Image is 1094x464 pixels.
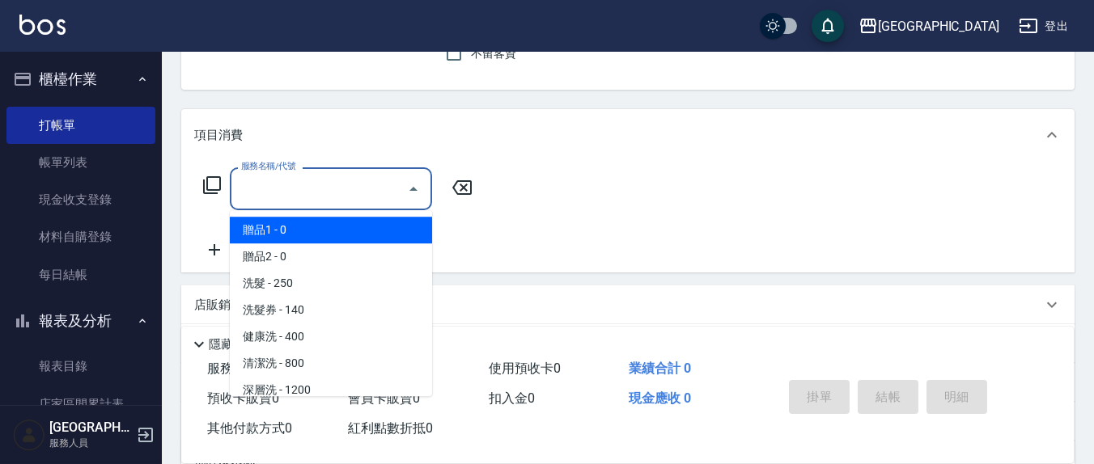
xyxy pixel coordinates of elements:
button: Close [401,176,426,202]
p: 隱藏業績明細 [209,336,282,353]
h5: [GEOGRAPHIC_DATA] [49,420,132,436]
span: 業績合計 0 [629,361,691,376]
span: 扣入金 0 [489,390,535,406]
p: 服務人員 [49,436,132,450]
span: 洗髮券 - 140 [230,297,432,323]
button: [GEOGRAPHIC_DATA] [852,10,1006,43]
span: 其他付款方式 0 [207,420,292,436]
span: 贈品2 - 0 [230,243,432,270]
span: 現金應收 0 [629,390,691,406]
span: 健康洗 - 400 [230,323,432,350]
button: 櫃檯作業 [6,58,155,100]
a: 材料自購登錄 [6,218,155,255]
a: 報表目錄 [6,348,155,385]
span: 贈品1 - 0 [230,217,432,243]
span: 不留客資 [471,45,516,62]
button: save [812,10,844,42]
span: 洗髮 - 250 [230,270,432,297]
p: 店販銷售 [194,297,243,314]
a: 每日結帳 [6,256,155,293]
div: 項目消費 [181,109,1075,161]
a: 現金收支登錄 [6,181,155,218]
span: 會員卡販賣 0 [348,390,420,406]
p: 項目消費 [194,127,243,144]
span: 使用預收卡 0 [489,361,561,376]
span: 服務消費 0 [207,361,266,376]
div: [GEOGRAPHIC_DATA] [878,16,999,36]
span: 紅利點數折抵 0 [348,420,433,436]
span: 清潔洗 - 800 [230,350,432,377]
img: Logo [19,15,66,35]
span: 深層洗 - 1200 [230,377,432,403]
div: 店販銷售 [181,285,1075,324]
img: Person [13,419,45,451]
button: 報表及分析 [6,300,155,342]
button: 登出 [1012,11,1075,41]
a: 店家區間累計表 [6,386,155,423]
label: 服務名稱/代號 [241,160,295,172]
span: 預收卡販賣 0 [207,390,279,406]
div: 預收卡販賣 [181,324,1075,363]
a: 打帳單 [6,107,155,144]
a: 帳單列表 [6,144,155,181]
